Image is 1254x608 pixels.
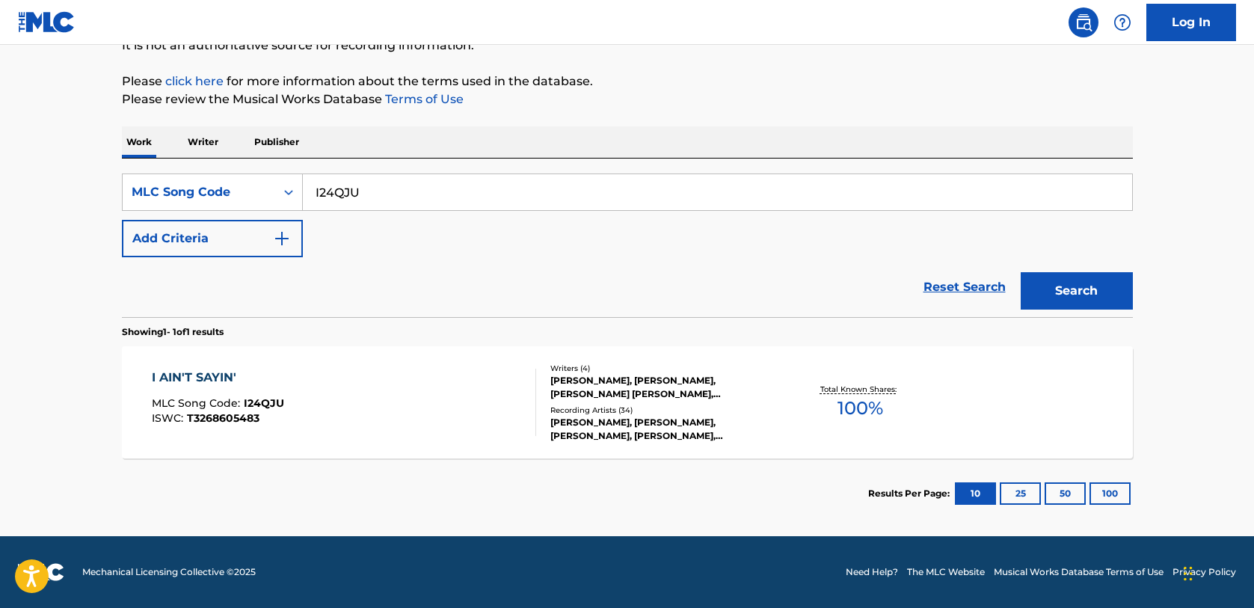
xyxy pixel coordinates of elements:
iframe: Chat Widget [1179,536,1254,608]
a: Privacy Policy [1172,565,1236,579]
div: Help [1107,7,1137,37]
div: Recording Artists ( 34 ) [550,405,776,416]
p: It is not an authoritative source for recording information. [122,37,1133,55]
p: Showing 1 - 1 of 1 results [122,325,224,339]
img: help [1113,13,1131,31]
p: Results Per Page: [868,487,953,500]
button: 10 [955,482,996,505]
span: ISWC : [152,411,187,425]
span: T3268605483 [187,411,259,425]
img: 9d2ae6d4665cec9f34b9.svg [273,230,291,248]
p: Publisher [250,126,304,158]
button: Add Criteria [122,220,303,257]
div: [PERSON_NAME], [PERSON_NAME], [PERSON_NAME] [PERSON_NAME], [PERSON_NAME] [550,374,776,401]
p: Writer [183,126,223,158]
span: Mechanical Licensing Collective © 2025 [82,565,256,579]
img: search [1075,13,1092,31]
div: [PERSON_NAME], [PERSON_NAME], [PERSON_NAME], [PERSON_NAME], [PERSON_NAME] [550,416,776,443]
a: Public Search [1069,7,1098,37]
a: click here [165,74,224,88]
img: logo [18,563,64,581]
div: MLC Song Code [132,183,266,201]
a: The MLC Website [907,565,985,579]
p: Work [122,126,156,158]
button: 50 [1045,482,1086,505]
a: Reset Search [916,271,1013,304]
a: Log In [1146,4,1236,41]
button: 25 [1000,482,1041,505]
button: Search [1021,272,1133,310]
img: MLC Logo [18,11,76,33]
span: 100 % [837,395,883,422]
a: Need Help? [846,565,898,579]
p: Please review the Musical Works Database [122,90,1133,108]
span: I24QJU [244,396,284,410]
p: Total Known Shares: [820,384,900,395]
a: Terms of Use [382,92,464,106]
a: I AIN'T SAYIN'MLC Song Code:I24QJUISWC:T3268605483Writers (4)[PERSON_NAME], [PERSON_NAME], [PERSO... [122,346,1133,458]
p: Please for more information about the terms used in the database. [122,73,1133,90]
span: MLC Song Code : [152,396,244,410]
form: Search Form [122,174,1133,317]
a: Musical Works Database Terms of Use [994,565,1164,579]
div: Writers ( 4 ) [550,363,776,374]
div: I AIN'T SAYIN' [152,369,284,387]
div: Drag [1184,551,1193,596]
button: 100 [1089,482,1131,505]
